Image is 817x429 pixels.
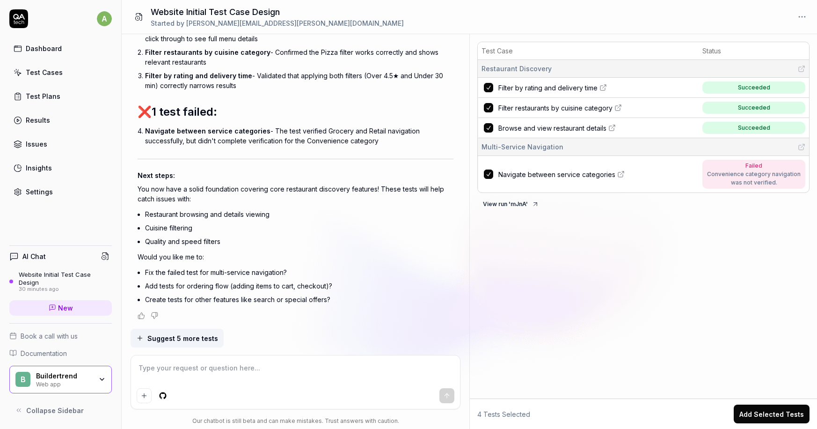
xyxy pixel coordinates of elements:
th: Status [699,42,809,60]
li: - Validated that applying both filters (Over 4.5★ and Under 30 min) correctly narrows results [145,69,453,92]
a: Navigate between service categories [498,170,697,179]
div: Test Cases [26,67,63,77]
li: Restaurant browsing and details viewing [145,207,453,221]
button: Positive feedback [138,312,145,319]
div: Insights [26,163,52,173]
p: You now have a solid foundation covering core restaurant discovery features! These tests will hel... [138,184,453,204]
li: Cuisine filtering [145,221,453,235]
span: Multi-Service Navigation [481,142,563,152]
button: Collapse Sidebar [9,401,112,420]
li: Fix the failed test for multi-service navigation? [145,266,453,279]
div: Issues [26,139,47,149]
span: Navigate between service categories [145,127,270,135]
span: Navigate between service categories [498,170,615,179]
a: Filter restaurants by cuisine category [498,103,697,113]
h4: AI Chat [22,251,46,261]
p: Would you like me to: [138,252,453,262]
h2: ❌ [138,104,453,120]
th: Test Case [478,42,699,60]
a: Filter by rating and delivery time [498,83,697,93]
a: Results [9,111,112,129]
button: Suggest 5 more tests [131,329,224,348]
div: Web app [36,380,92,387]
a: Documentation [9,348,112,358]
button: Add Selected Tests [734,405,810,423]
li: - Confirmed the Pizza filter works correctly and shows relevant restaurants [145,45,453,69]
a: Issues [9,135,112,153]
span: Documentation [21,348,67,358]
span: Next steps: [138,171,175,179]
span: New [58,303,73,313]
div: Convenience category navigation was not verified. [707,170,801,187]
span: Browse and view restaurant details [498,123,606,133]
li: - The test verified Grocery and Retail navigation successfully, but didn't complete verification ... [145,124,453,148]
button: View run 'mJnA' [477,197,545,212]
div: Results [26,115,50,125]
li: - Successfully verified users can view restaurant listings and click through to see full menu det... [145,22,453,45]
h1: Website Initial Test Case Design [151,6,404,18]
span: Filter by rating and delivery time [498,83,598,93]
span: Collapse Sidebar [26,406,84,415]
div: Succeeded [738,83,770,92]
span: Filter restaurants by cuisine category [145,48,270,56]
span: 4 Tests Selected [477,409,530,419]
span: Suggest 5 more tests [147,333,218,343]
button: a [97,9,112,28]
span: [PERSON_NAME][EMAIL_ADDRESS][PERSON_NAME][DOMAIN_NAME] [186,19,404,27]
a: View run 'mJnA' [477,199,545,208]
a: Dashboard [9,39,112,58]
div: Failed [707,162,801,170]
a: Book a call with us [9,331,112,341]
div: 30 minutes ago [19,286,112,293]
span: 1 test failed: [152,105,217,118]
a: New [9,300,112,316]
span: B [15,372,30,387]
span: Filter by rating and delivery time [145,72,252,80]
button: Negative feedback [151,312,158,319]
div: Test Plans [26,91,60,101]
span: Restaurant Discovery [481,64,552,74]
div: Our chatbot is still beta and can make mistakes. Trust answers with caution. [131,417,461,425]
li: Quality and speed filters [145,235,453,248]
a: Test Plans [9,87,112,105]
a: Settings [9,183,112,201]
div: Succeeded [738,124,770,132]
li: Add tests for ordering flow (adding items to cart, checkout)? [145,279,453,293]
a: Website Initial Test Case Design30 minutes ago [9,271,112,292]
a: Test Cases [9,63,112,81]
div: Dashboard [26,44,62,53]
li: Create tests for other features like search or special offers? [145,293,453,306]
button: Add attachment [137,388,152,403]
button: BBuildertrendWeb app [9,366,112,394]
div: Website Initial Test Case Design [19,271,112,286]
span: Filter restaurants by cuisine category [498,103,613,113]
div: Buildertrend [36,372,92,380]
a: Insights [9,159,112,177]
a: Browse and view restaurant details [498,123,697,133]
div: Succeeded [738,104,770,112]
div: Settings [26,187,53,197]
div: Started by [151,18,404,28]
span: a [97,11,112,26]
span: Book a call with us [21,331,78,341]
